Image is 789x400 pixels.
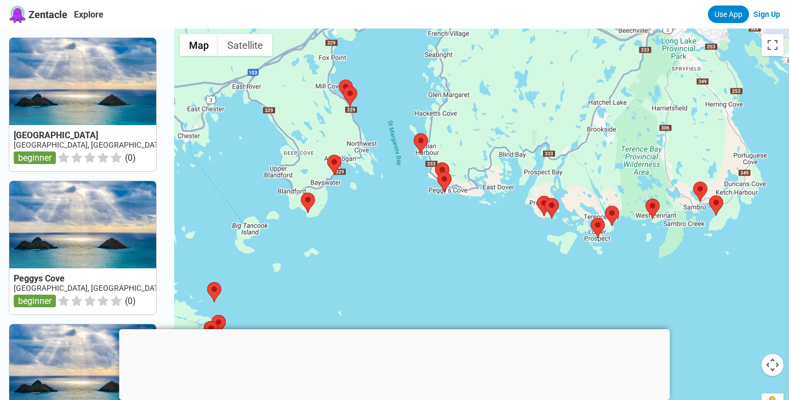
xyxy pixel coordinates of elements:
button: Show satellite imagery [218,34,272,56]
button: Toggle fullscreen view [762,34,784,56]
iframe: Advertisement [119,329,670,397]
a: [GEOGRAPHIC_DATA], [GEOGRAPHIC_DATA] [14,284,165,292]
button: Show street map [180,34,218,56]
span: Zentacle [28,9,67,20]
img: Zentacle logo [9,5,26,23]
a: Explore [74,9,104,20]
a: Zentacle logoZentacle [9,5,67,23]
a: Use App [708,5,749,23]
button: Map camera controls [762,354,784,376]
a: Sign Up [753,10,780,19]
